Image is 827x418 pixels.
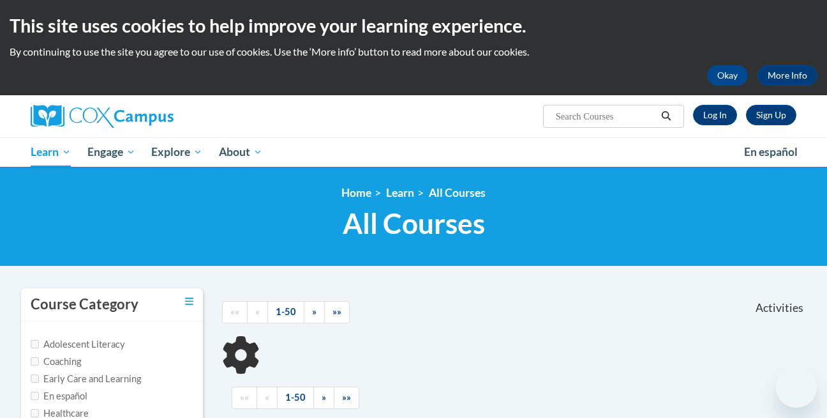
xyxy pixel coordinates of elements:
[79,137,144,167] a: Engage
[230,306,239,317] span: ««
[342,392,351,403] span: »»
[312,306,317,317] span: »
[322,392,326,403] span: »
[257,387,278,409] a: Previous
[31,144,71,160] span: Learn
[429,186,486,199] a: All Courses
[386,186,414,199] a: Learn
[31,340,39,348] input: Checkbox for Options
[31,409,39,417] input: Checkbox for Options
[304,301,325,323] a: Next
[756,301,803,315] span: Activities
[255,306,260,317] span: «
[555,109,657,124] input: Search Courses
[143,137,211,167] a: Explore
[332,306,341,317] span: »»
[31,389,87,403] label: En español
[31,355,81,369] label: Coaching
[341,186,371,199] a: Home
[11,137,816,167] div: Main menu
[324,301,350,323] a: End
[343,206,485,240] span: All Courses
[22,137,79,167] a: Learn
[776,367,817,408] iframe: Button to launch messaging window
[31,295,138,314] h3: Course Category
[10,45,817,59] p: By continuing to use the site you agree to our use of cookies. Use the ‘More info’ button to read...
[31,105,174,128] img: Cox Campus
[185,295,193,309] a: Toggle collapse
[267,301,304,323] a: 1-50
[247,301,268,323] a: Previous
[757,65,817,86] a: More Info
[693,105,737,125] a: Log In
[232,387,257,409] a: Begining
[87,144,135,160] span: Engage
[31,105,273,128] a: Cox Campus
[219,144,262,160] span: About
[313,387,334,409] a: Next
[31,337,125,352] label: Adolescent Literacy
[31,357,39,366] input: Checkbox for Options
[334,387,359,409] a: End
[746,105,796,125] a: Register
[736,139,806,166] a: En español
[31,372,141,386] label: Early Care and Learning
[277,387,314,409] a: 1-50
[265,392,269,403] span: «
[657,109,676,124] button: Search
[151,144,202,160] span: Explore
[31,375,39,383] input: Checkbox for Options
[707,65,748,86] button: Okay
[240,392,249,403] span: ««
[10,13,817,38] h2: This site uses cookies to help improve your learning experience.
[222,301,248,323] a: Begining
[31,392,39,400] input: Checkbox for Options
[744,145,798,159] span: En español
[211,137,271,167] a: About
